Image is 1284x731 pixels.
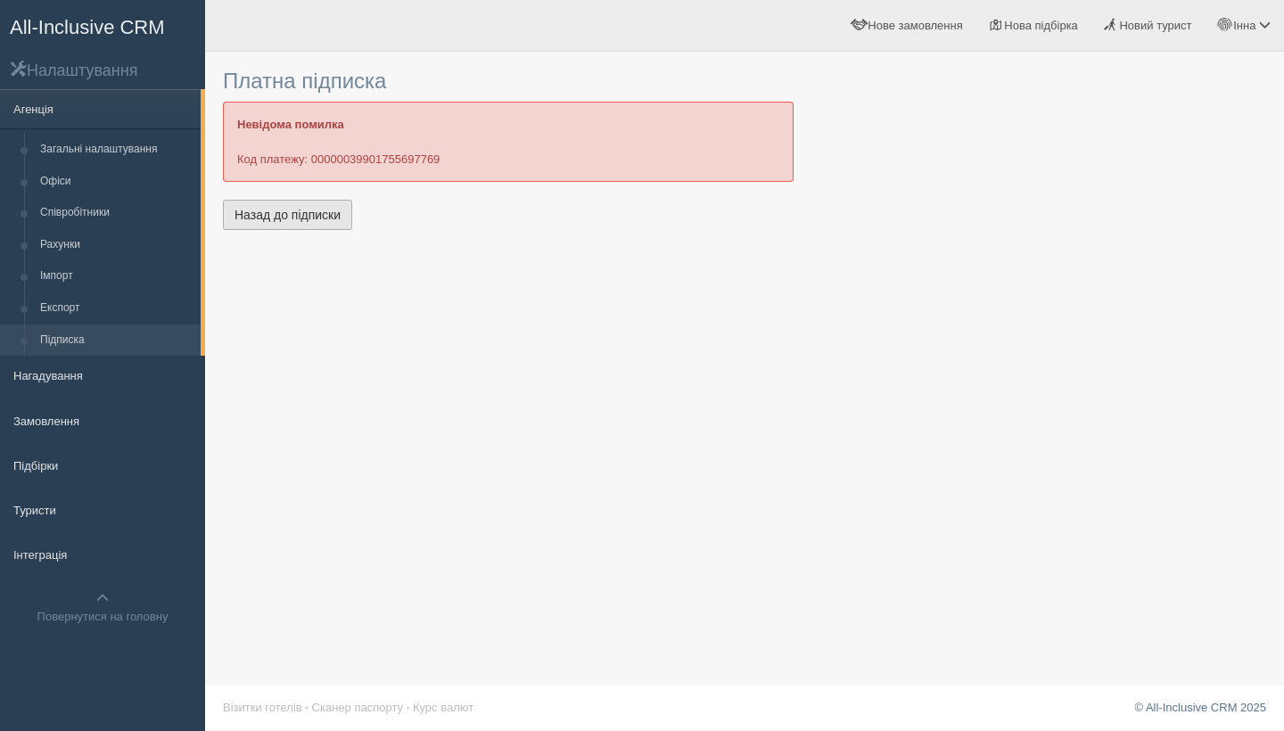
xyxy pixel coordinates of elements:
span: Інна [1233,19,1255,32]
a: © All-Inclusive CRM 2025 [1134,701,1266,714]
h3: Платна підписка [223,70,794,93]
span: Новий турист [1119,19,1191,32]
a: Сканер паспорту [312,701,403,714]
a: Загальні налаштування [32,134,201,166]
span: · [305,701,309,714]
p: Код платежу: 00000039901755697769 [223,102,794,181]
a: Експорт [32,292,201,324]
a: Візитки готелів [223,701,302,714]
span: All-Inclusive CRM [10,16,165,38]
a: Офіси [32,166,201,198]
a: Підписка [32,324,201,357]
span: Нове замовлення [868,19,962,32]
a: All-Inclusive CRM [1,1,204,50]
span: · [407,701,410,714]
a: Імпорт [32,260,201,292]
b: Невідома помилка [237,118,344,131]
a: Співробітники [32,197,201,229]
a: Рахунки [32,229,201,261]
a: Курс валют [413,701,473,714]
span: Нова підбірка [1004,19,1078,32]
a: Назад до підписки [223,200,352,230]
